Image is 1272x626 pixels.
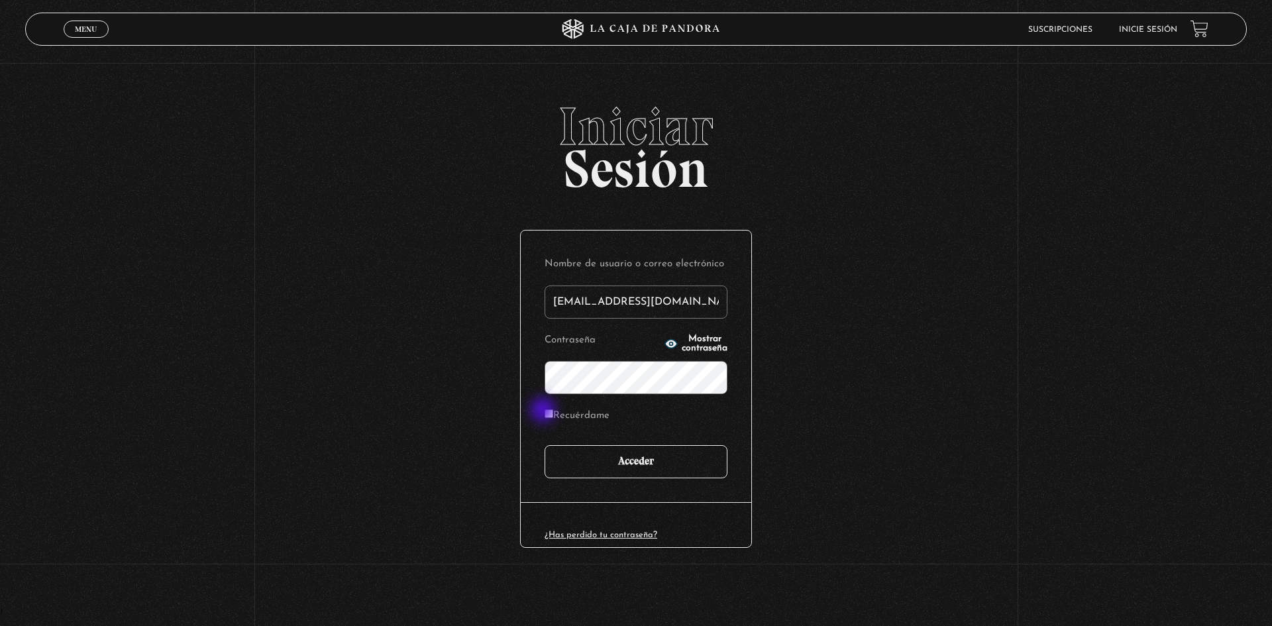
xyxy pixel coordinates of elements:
label: Recuérdame [545,406,609,427]
span: Cerrar [71,36,102,46]
a: View your shopping cart [1191,20,1208,38]
span: Iniciar [25,100,1246,153]
button: Mostrar contraseña [664,335,727,353]
label: Nombre de usuario o correo electrónico [545,254,727,275]
h2: Sesión [25,100,1246,185]
label: Contraseña [545,331,661,351]
input: Acceder [545,445,727,478]
a: Suscripciones [1028,26,1092,34]
a: ¿Has perdido tu contraseña? [545,531,657,539]
input: Recuérdame [545,409,553,418]
span: Menu [75,25,97,33]
a: Inicie sesión [1119,26,1177,34]
span: Mostrar contraseña [682,335,727,353]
